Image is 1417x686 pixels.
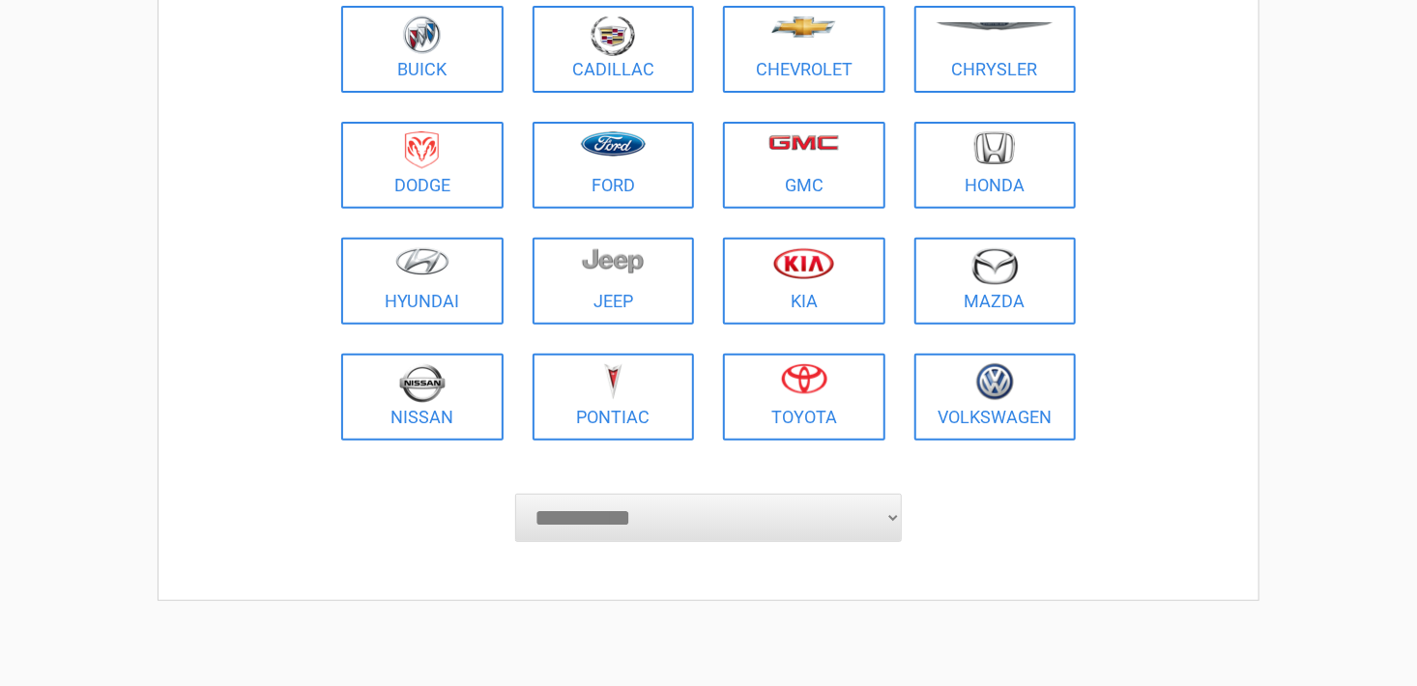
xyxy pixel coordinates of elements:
img: pontiac [603,363,622,400]
a: Volkswagen [914,354,1077,441]
a: Chrysler [914,6,1077,93]
a: Dodge [341,122,504,209]
img: toyota [781,363,827,394]
a: Jeep [533,238,695,325]
a: Nissan [341,354,504,441]
img: mazda [970,247,1019,285]
img: jeep [582,247,644,274]
img: ford [581,131,646,157]
a: Kia [723,238,885,325]
a: Honda [914,122,1077,209]
a: Pontiac [533,354,695,441]
img: volkswagen [976,363,1014,401]
a: Hyundai [341,238,504,325]
a: Toyota [723,354,885,441]
img: dodge [405,131,439,169]
a: Ford [533,122,695,209]
img: kia [773,247,834,279]
img: honda [974,131,1015,165]
a: GMC [723,122,885,209]
a: Cadillac [533,6,695,93]
img: cadillac [591,15,635,56]
a: Chevrolet [723,6,885,93]
img: hyundai [395,247,449,275]
img: chevrolet [771,16,836,38]
img: buick [403,15,441,54]
img: nissan [399,363,446,403]
a: Buick [341,6,504,93]
a: Mazda [914,238,1077,325]
img: gmc [768,134,839,151]
img: chrysler [936,22,1054,31]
